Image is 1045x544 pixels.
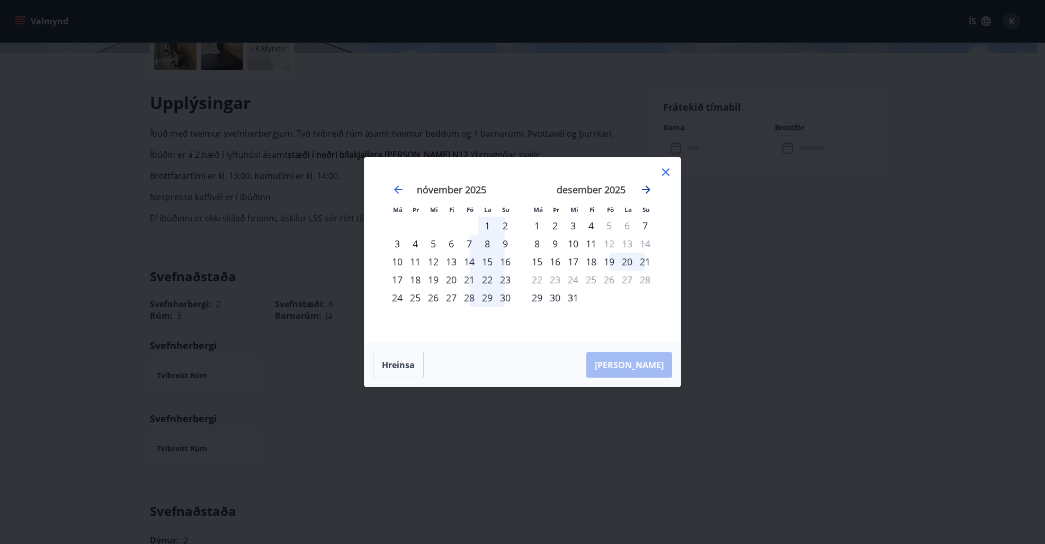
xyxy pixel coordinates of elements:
[564,271,582,289] td: Not available. miðvikudagur, 24. desember 2025
[546,217,564,235] td: Choose þriðjudagur, 2. desember 2025 as your check-in date. It’s available.
[406,289,424,307] td: Choose þriðjudagur, 25. nóvember 2025 as your check-in date. It’s available.
[388,289,406,307] td: Choose mánudagur, 24. nóvember 2025 as your check-in date. It’s available.
[636,217,654,235] div: Aðeins innritun í boði
[424,235,442,253] td: Choose miðvikudagur, 5. nóvember 2025 as your check-in date. It’s available.
[564,235,582,253] td: Choose miðvikudagur, 10. desember 2025 as your check-in date. It’s available.
[388,253,406,271] div: 10
[546,289,564,307] div: 30
[478,217,496,235] td: Choose laugardagur, 1. nóvember 2025 as your check-in date. It’s available.
[582,253,600,271] div: 18
[496,289,514,307] div: 30
[460,253,478,271] div: 14
[478,253,496,271] td: Choose laugardagur, 15. nóvember 2025 as your check-in date. It’s available.
[442,253,460,271] div: 13
[636,271,654,289] td: Not available. sunnudagur, 28. desember 2025
[600,217,618,235] td: Not available. föstudagur, 5. desember 2025
[478,217,496,235] div: 1
[636,217,654,235] td: Choose sunnudagur, 7. desember 2025 as your check-in date. It’s available.
[600,217,618,235] div: Aðeins útritun í boði
[413,206,419,213] small: Þr
[442,289,460,307] div: 27
[478,289,496,307] div: 29
[496,235,514,253] div: 9
[496,271,514,289] td: Choose sunnudagur, 23. nóvember 2025 as your check-in date. It’s available.
[546,253,564,271] div: 16
[582,217,600,235] td: Choose fimmtudagur, 4. desember 2025 as your check-in date. It’s available.
[424,235,442,253] div: 5
[392,183,405,196] div: Move backward to switch to the previous month.
[528,253,546,271] td: Choose mánudagur, 15. desember 2025 as your check-in date. It’s available.
[424,253,442,271] td: Choose miðvikudagur, 12. nóvember 2025 as your check-in date. It’s available.
[607,206,614,213] small: Fö
[570,206,578,213] small: Mi
[406,289,424,307] div: 25
[442,253,460,271] td: Choose fimmtudagur, 13. nóvember 2025 as your check-in date. It’s available.
[496,271,514,289] div: 23
[442,271,460,289] td: Choose fimmtudagur, 20. nóvember 2025 as your check-in date. It’s available.
[496,253,514,271] div: 16
[373,352,424,378] button: Hreinsa
[406,271,424,289] td: Choose þriðjudagur, 18. nóvember 2025 as your check-in date. It’s available.
[546,253,564,271] td: Choose þriðjudagur, 16. desember 2025 as your check-in date. It’s available.
[478,289,496,307] td: Choose laugardagur, 29. nóvember 2025 as your check-in date. It’s available.
[528,217,546,235] div: 1
[564,253,582,271] td: Choose miðvikudagur, 17. desember 2025 as your check-in date. It’s available.
[546,235,564,253] div: 9
[496,289,514,307] td: Choose sunnudagur, 30. nóvember 2025 as your check-in date. It’s available.
[533,206,543,213] small: Má
[564,235,582,253] div: 10
[430,206,438,213] small: Mi
[460,289,478,307] td: Choose föstudagur, 28. nóvember 2025 as your check-in date. It’s available.
[528,289,546,307] td: Choose mánudagur, 29. desember 2025 as your check-in date. It’s available.
[642,206,650,213] small: Su
[600,253,618,271] div: 19
[460,271,478,289] div: 21
[449,206,454,213] small: Fi
[417,183,486,196] strong: nóvember 2025
[636,253,654,271] td: Choose sunnudagur, 21. desember 2025 as your check-in date. It’s available.
[388,271,406,289] td: Choose mánudagur, 17. nóvember 2025 as your check-in date. It’s available.
[618,253,636,271] td: Choose laugardagur, 20. desember 2025 as your check-in date. It’s available.
[377,170,668,330] div: Calendar
[640,183,653,196] div: Move forward to switch to the next month.
[582,235,600,253] div: 11
[478,235,496,253] div: 8
[467,206,474,213] small: Fö
[528,289,546,307] div: Aðeins innritun í boði
[442,235,460,253] td: Choose fimmtudagur, 6. nóvember 2025 as your check-in date. It’s available.
[546,289,564,307] td: Choose þriðjudagur, 30. desember 2025 as your check-in date. It’s available.
[406,253,424,271] td: Choose þriðjudagur, 11. nóvember 2025 as your check-in date. It’s available.
[528,271,546,289] div: Aðeins útritun í boði
[582,253,600,271] td: Choose fimmtudagur, 18. desember 2025 as your check-in date. It’s available.
[600,235,618,253] div: Aðeins útritun í boði
[564,217,582,235] div: 3
[388,271,406,289] div: 17
[496,217,514,235] div: 2
[496,253,514,271] td: Choose sunnudagur, 16. nóvember 2025 as your check-in date. It’s available.
[484,206,492,213] small: La
[478,253,496,271] div: 15
[460,253,478,271] td: Choose föstudagur, 14. nóvember 2025 as your check-in date. It’s available.
[528,235,546,253] div: 8
[424,271,442,289] div: 19
[624,206,632,213] small: La
[424,289,442,307] td: Choose miðvikudagur, 26. nóvember 2025 as your check-in date. It’s available.
[564,289,582,307] td: Choose miðvikudagur, 31. desember 2025 as your check-in date. It’s available.
[553,206,559,213] small: Þr
[424,271,442,289] td: Choose miðvikudagur, 19. nóvember 2025 as your check-in date. It’s available.
[406,271,424,289] div: 18
[564,217,582,235] td: Choose miðvikudagur, 3. desember 2025 as your check-in date. It’s available.
[388,289,406,307] div: 24
[636,235,654,253] td: Not available. sunnudagur, 14. desember 2025
[460,289,478,307] div: 28
[502,206,510,213] small: Su
[618,253,636,271] div: 20
[564,253,582,271] div: 17
[528,253,546,271] div: Aðeins innritun í boði
[528,235,546,253] td: Choose mánudagur, 8. desember 2025 as your check-in date. It’s available.
[388,235,406,253] td: Choose mánudagur, 3. nóvember 2025 as your check-in date. It’s available.
[496,235,514,253] td: Choose sunnudagur, 9. nóvember 2025 as your check-in date. It’s available.
[528,271,546,289] td: Not available. mánudagur, 22. desember 2025
[393,206,403,213] small: Má
[528,217,546,235] td: Choose mánudagur, 1. desember 2025 as your check-in date. It’s available.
